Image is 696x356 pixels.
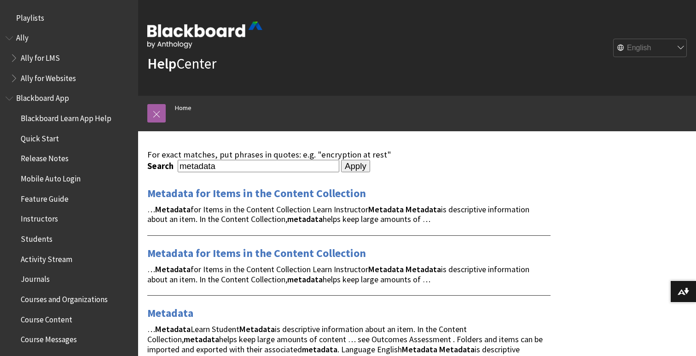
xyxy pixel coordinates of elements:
[147,54,216,73] a: HelpCenter
[439,344,475,355] strong: Metadata
[21,191,69,204] span: Feature Guide
[21,151,69,163] span: Release Notes
[147,150,551,160] div: For exact matches, put phrases in quotes: e.g. "encryption at rest"
[406,204,441,215] strong: Metadata
[287,214,323,224] strong: metadata
[21,332,77,344] span: Course Messages
[21,111,111,123] span: Blackboard Learn App Help
[6,10,133,26] nav: Book outline for Playlists
[147,264,529,285] span: … for Items in the Content Collection Learn Instructor is descriptive information about an item. ...
[155,324,191,334] strong: Metadata
[21,312,72,324] span: Course Content
[147,161,176,171] label: Search
[368,204,404,215] strong: Metadata
[402,344,437,355] strong: Metadata
[21,171,81,183] span: Mobile Auto Login
[21,50,60,63] span: Ally for LMS
[147,246,366,261] a: Metadata for Items in the Content Collection
[368,264,404,274] strong: Metadata
[614,39,687,58] select: Site Language Selector
[21,231,52,244] span: Students
[155,264,191,274] strong: Metadata
[406,264,441,274] strong: Metadata
[184,334,219,344] strong: metadata
[147,204,529,225] span: … for Items in the Content Collection Learn Instructor is descriptive information about an item. ...
[6,30,133,86] nav: Book outline for Anthology Ally Help
[21,70,76,83] span: Ally for Websites
[147,54,176,73] strong: Help
[239,324,275,334] strong: Metadata
[155,204,191,215] strong: Metadata
[16,30,29,43] span: Ally
[147,306,193,321] a: Metadata
[21,292,108,304] span: Courses and Organizations
[21,251,72,264] span: Activity Stream
[302,344,337,355] strong: metadata
[21,211,58,224] span: Instructors
[341,160,370,173] input: Apply
[147,22,262,48] img: Blackboard by Anthology
[287,274,323,285] strong: metadata
[175,102,191,114] a: Home
[147,186,366,201] a: Metadata for Items in the Content Collection
[16,10,44,23] span: Playlists
[16,91,69,103] span: Blackboard App
[21,131,59,143] span: Quick Start
[21,272,50,284] span: Journals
